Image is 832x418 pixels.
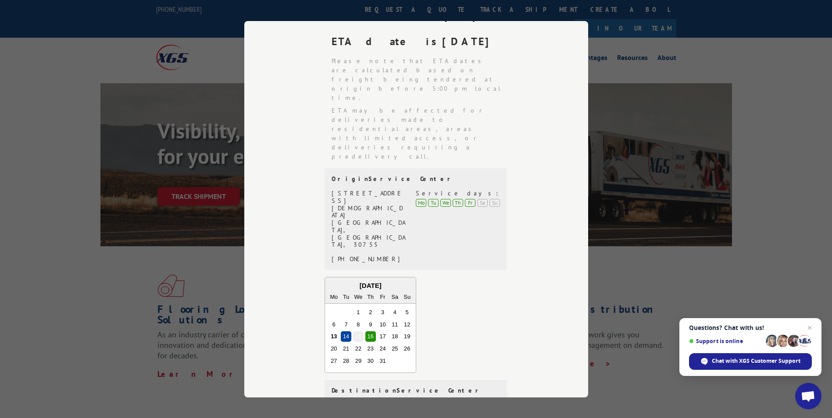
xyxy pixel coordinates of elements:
[332,387,500,394] div: Destination Service Center
[353,319,363,329] div: Choose Wednesday, October 8th, 2025
[477,198,488,206] div: Sa
[804,322,815,333] span: Close chat
[440,198,451,206] div: We
[341,291,351,302] div: Tu
[712,357,800,365] span: Chat with XGS Customer Support
[332,34,508,50] div: ETA date is
[453,198,463,206] div: Th
[416,198,426,206] div: Mo
[365,307,375,318] div: Choose Thursday, October 2nd, 2025
[795,383,821,409] div: Open chat
[325,5,508,23] div: From to . Based on a tender date of
[377,344,388,354] div: Choose Friday, October 24th, 2025
[365,356,375,366] div: Choose Thursday, October 30th, 2025
[353,307,363,318] div: Choose Wednesday, October 1st, 2025
[341,319,351,329] div: Choose Tuesday, October 7th, 2025
[329,291,339,302] div: Mo
[377,331,388,342] div: Choose Friday, October 17th, 2025
[389,344,400,354] div: Choose Saturday, October 25th, 2025
[332,190,406,219] div: [STREET_ADDRESS][DEMOGRAPHIC_DATA]
[402,319,412,329] div: Choose Sunday, October 12th, 2025
[353,291,363,302] div: We
[365,319,375,329] div: Choose Thursday, October 9th, 2025
[353,331,363,342] div: Choose Wednesday, October 15th, 2025
[377,356,388,366] div: Choose Friday, October 31st, 2025
[328,306,413,367] div: month 2025-10
[365,331,375,342] div: Choose Thursday, October 16th, 2025
[332,57,508,103] li: Please note that ETA dates are calculated based on freight being tendered at origin before 5:00 p...
[389,331,400,342] div: Choose Saturday, October 18th, 2025
[689,338,763,344] span: Support is online
[325,281,416,291] div: [DATE]
[332,106,508,161] li: ETA may be affected for deliveries made to residential areas, areas with limited access, or deliv...
[365,344,375,354] div: Choose Thursday, October 23rd, 2025
[341,356,351,366] div: Choose Tuesday, October 28th, 2025
[377,307,388,318] div: Choose Friday, October 3rd, 2025
[402,331,412,342] div: Choose Sunday, October 19th, 2025
[402,307,412,318] div: Choose Sunday, October 5th, 2025
[332,255,406,263] div: [PHONE_NUMBER]
[402,344,412,354] div: Choose Sunday, October 26th, 2025
[689,353,812,370] div: Chat with XGS Customer Support
[329,344,339,354] div: Choose Monday, October 20th, 2025
[353,344,363,354] div: Choose Wednesday, October 22nd, 2025
[329,319,339,329] div: Choose Monday, October 6th, 2025
[377,291,388,302] div: Fr
[389,307,400,318] div: Choose Saturday, October 4th, 2025
[416,190,500,197] div: Service days:
[329,356,339,366] div: Choose Monday, October 27th, 2025
[402,291,412,302] div: Su
[353,356,363,366] div: Choose Wednesday, October 29th, 2025
[365,291,375,302] div: Th
[389,291,400,302] div: Sa
[332,219,406,248] div: [GEOGRAPHIC_DATA], [GEOGRAPHIC_DATA], 30755
[377,319,388,329] div: Choose Friday, October 10th, 2025
[332,175,500,183] div: Origin Service Center
[341,331,351,342] div: Choose Tuesday, October 14th, 2025
[329,331,339,342] div: Choose Monday, October 13th, 2025
[389,319,400,329] div: Choose Saturday, October 11th, 2025
[444,14,479,22] strong: [DATE]
[689,324,812,331] span: Questions? Chat with us!
[465,198,475,206] div: Fr
[442,35,496,48] strong: [DATE]
[489,198,500,206] div: Su
[341,344,351,354] div: Choose Tuesday, October 21st, 2025
[428,198,439,206] div: Tu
